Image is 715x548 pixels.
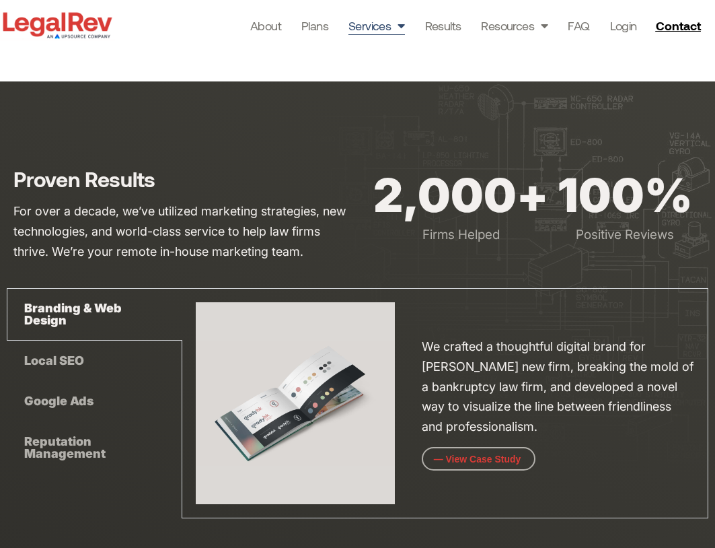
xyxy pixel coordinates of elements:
a: Login [610,16,637,35]
span: + [517,172,549,219]
a: About [250,16,281,35]
a: Contact [650,15,710,36]
a: FAQ [568,16,589,35]
span: Contact [656,20,701,32]
nav: Menu [250,16,637,35]
div: Reputation Management [7,421,182,474]
span: — View Case Study [434,454,521,464]
span: 100 [558,172,644,219]
h3: Proven Results [13,168,351,191]
p: For over a decade, we’ve utilized marketing strategies, new technologies, and world-class service... [13,201,351,262]
span: 2,000 [373,172,517,219]
span: We crafted a thoughtful digital brand for [PERSON_NAME] new firm, breaking the mold of a bankrupt... [422,339,693,434]
div: Google Ads [7,381,182,421]
a: — View Case Study [422,447,535,471]
a: Results [425,16,461,35]
div: Local SEO [7,341,182,381]
div: Positive Reviews [558,219,693,251]
a: Resources [481,16,548,35]
div: Branding & Web Design [7,288,182,341]
a: Plans [301,16,328,35]
a: Services [348,16,405,35]
span: % [644,172,693,219]
div: Firms Helped [373,219,549,251]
